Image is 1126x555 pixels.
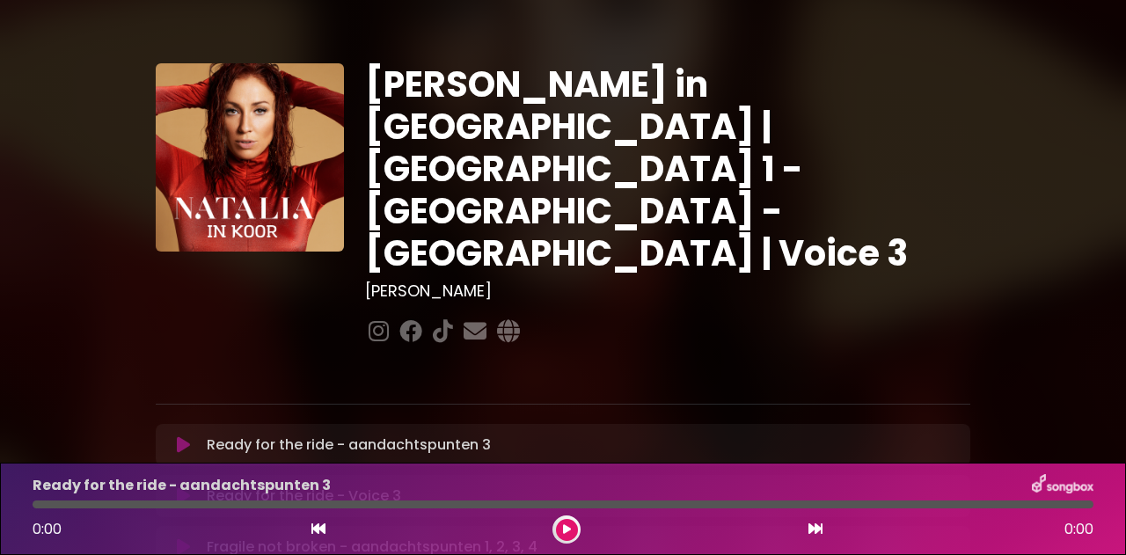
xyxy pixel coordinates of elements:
span: 0:00 [33,519,62,539]
h1: [PERSON_NAME] in [GEOGRAPHIC_DATA] | [GEOGRAPHIC_DATA] 1 - [GEOGRAPHIC_DATA] - [GEOGRAPHIC_DATA] ... [365,63,971,274]
img: YTVS25JmS9CLUqXqkEhs [156,63,344,252]
p: Ready for the ride - aandachtspunten 3 [207,435,491,456]
span: 0:00 [1064,519,1093,540]
p: Ready for the ride - aandachtspunten 3 [33,475,331,496]
img: songbox-logo-white.png [1032,474,1093,497]
h3: [PERSON_NAME] [365,281,971,301]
